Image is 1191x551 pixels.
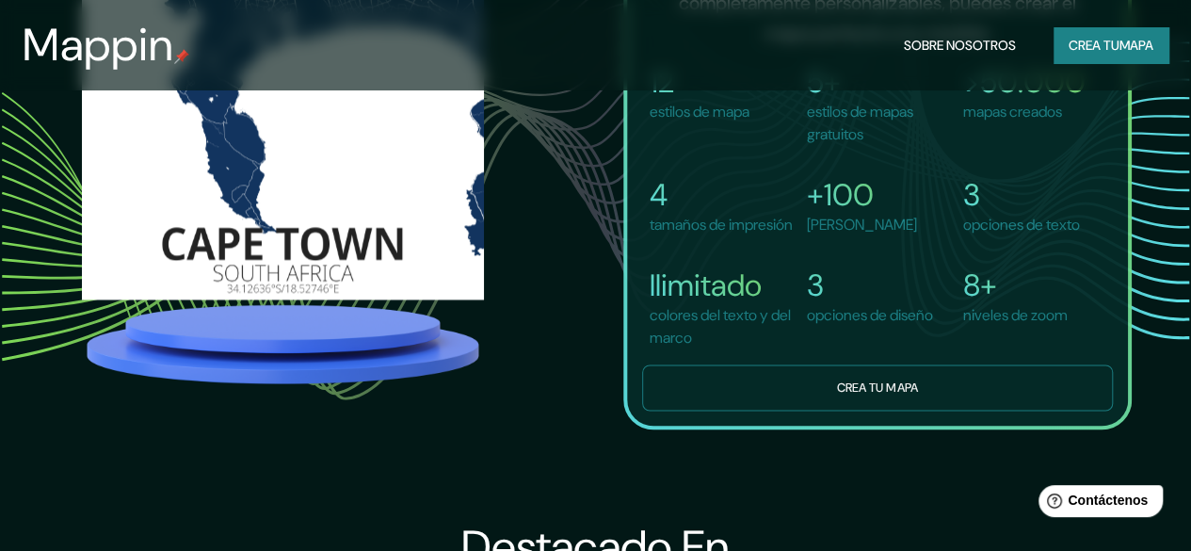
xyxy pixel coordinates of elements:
[806,266,823,305] font: 3
[963,305,1068,325] font: niveles de zoom
[963,266,997,305] font: 8+
[806,215,916,235] font: [PERSON_NAME]
[82,300,484,389] img: platform.png
[963,102,1062,122] font: mapas creados
[806,102,912,144] font: estilos de mapas gratuitos
[904,37,1016,54] font: Sobre nosotros
[896,27,1023,63] button: Sobre nosotros
[650,266,762,305] font: Ilimitado
[1069,37,1119,54] font: Crea tu
[650,305,791,348] font: colores del texto y del marco
[963,215,1080,235] font: opciones de texto
[963,175,980,215] font: 3
[1119,37,1153,54] font: mapa
[174,49,189,64] img: pin de mapeo
[1054,27,1168,63] button: Crea tumapa
[650,215,793,235] font: tamaños de impresión
[23,15,174,74] font: Mappin
[650,175,668,215] font: 4
[806,305,932,325] font: opciones de diseño
[642,365,1113,411] button: Crea tu mapa
[837,379,917,395] font: Crea tu mapa
[806,175,873,215] font: +100
[1023,478,1170,530] iframe: Lanzador de widgets de ayuda
[650,102,749,122] font: estilos de mapa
